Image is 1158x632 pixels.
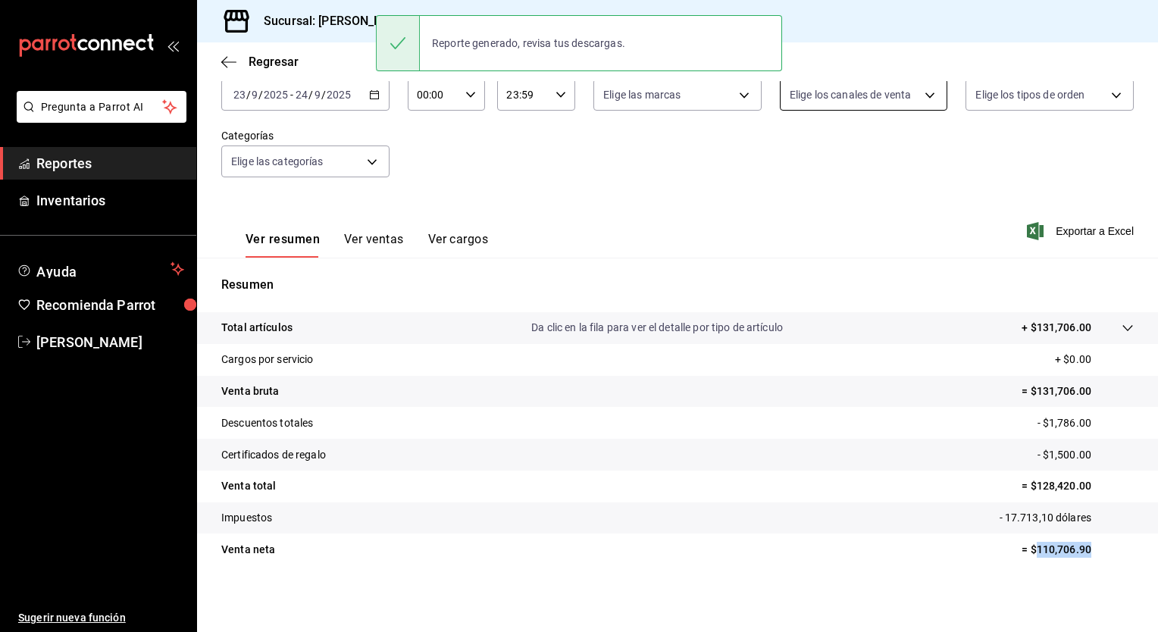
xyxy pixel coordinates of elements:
label: Categorías [221,130,390,141]
button: Exportar a Excel [1030,222,1134,240]
p: Cargos por servicio [221,352,314,368]
p: Impuestos [221,510,272,526]
font: Sugerir nueva función [18,612,126,624]
span: Ayuda [36,260,164,278]
font: Exportar a Excel [1056,225,1134,237]
input: -- [314,89,321,101]
p: Total artículos [221,320,293,336]
span: / [246,89,251,101]
div: Pestañas de navegación [246,232,488,258]
button: Ver cargos [428,232,489,258]
span: Elige los tipos de orden [975,87,1084,102]
p: Descuentos totales [221,415,313,431]
p: Da clic en la fila para ver el detalle por tipo de artículo [531,320,783,336]
span: Regresar [249,55,299,69]
font: Reportes [36,155,92,171]
p: = $131,706.00 [1022,383,1134,399]
span: / [308,89,313,101]
span: Elige las categorías [231,154,324,169]
font: Ver resumen [246,232,320,247]
h3: Sucursal: [PERSON_NAME] (Plaza [PERSON_NAME]) [252,12,551,30]
input: ---- [263,89,289,101]
input: -- [295,89,308,101]
p: Certificados de regalo [221,447,326,463]
font: [PERSON_NAME] [36,334,142,350]
button: Pregunta a Parrot AI [17,91,186,123]
p: - 17.713,10 dólares [1000,510,1135,526]
span: - [290,89,293,101]
input: ---- [326,89,352,101]
p: + $0.00 [1055,352,1134,368]
button: Regresar [221,55,299,69]
p: + $131,706.00 [1022,320,1091,336]
p: = $110,706.90 [1022,542,1134,558]
span: Elige los canales de venta [790,87,911,102]
a: Pregunta a Parrot AI [11,110,186,126]
div: Reporte generado, revisa tus descargas. [420,27,637,60]
input: -- [233,89,246,101]
p: = $128,420.00 [1022,478,1134,494]
p: - $1,500.00 [1038,447,1134,463]
span: / [321,89,326,101]
span: Pregunta a Parrot AI [41,99,163,115]
span: / [258,89,263,101]
p: Venta neta [221,542,275,558]
span: Elige las marcas [603,87,681,102]
p: Venta total [221,478,276,494]
font: Inventarios [36,192,105,208]
button: Ver ventas [344,232,404,258]
p: Resumen [221,276,1134,294]
p: - $1,786.00 [1038,415,1134,431]
p: Venta bruta [221,383,279,399]
input: -- [251,89,258,101]
font: Recomienda Parrot [36,297,155,313]
button: open_drawer_menu [167,39,179,52]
